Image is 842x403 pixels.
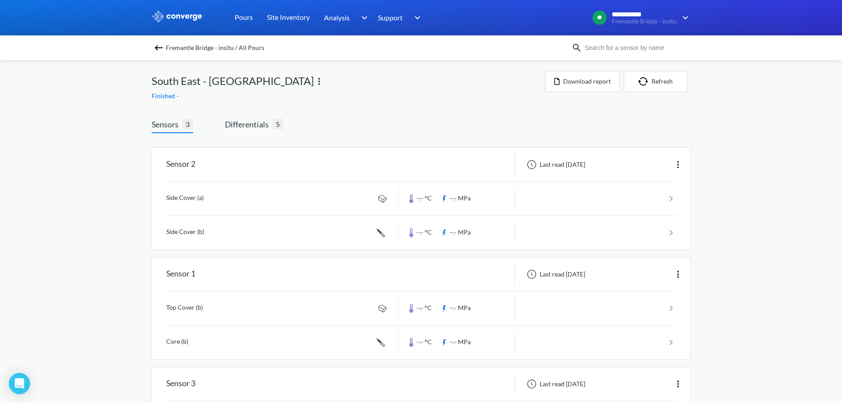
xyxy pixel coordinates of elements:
[182,119,193,130] span: 3
[571,42,582,53] img: icon-search.svg
[314,76,324,87] img: more.svg
[378,12,403,23] span: Support
[409,12,423,23] img: downArrow.svg
[624,71,687,92] button: Refresh
[152,92,177,100] span: Finished
[582,43,689,53] input: Search for a sensor by name
[272,119,283,130] span: 5
[177,92,181,100] span: -
[166,372,195,395] div: Sensor 3
[166,153,195,176] div: Sensor 2
[545,71,620,92] button: Download report
[522,379,588,389] div: Last read [DATE]
[554,78,560,85] img: icon-file.svg
[522,269,588,280] div: Last read [DATE]
[522,159,588,170] div: Last read [DATE]
[324,12,350,23] span: Analysis
[673,159,683,170] img: more.svg
[166,42,264,54] span: Fremantle Bridge - insitu / All Pours
[673,269,683,280] img: more.svg
[152,11,203,22] img: logo_ewhite.svg
[355,12,370,23] img: downArrow.svg
[166,263,195,286] div: Sensor 1
[152,73,314,89] span: South East - [GEOGRAPHIC_DATA]
[612,18,677,25] span: Fremantle Bridge - insitu
[225,118,272,130] span: Differentials
[152,118,182,130] span: Sensors
[153,42,164,53] img: backspace.svg
[638,77,652,86] img: icon-refresh.svg
[9,373,30,394] div: Open Intercom Messenger
[673,379,683,389] img: more.svg
[677,12,691,23] img: downArrow.svg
